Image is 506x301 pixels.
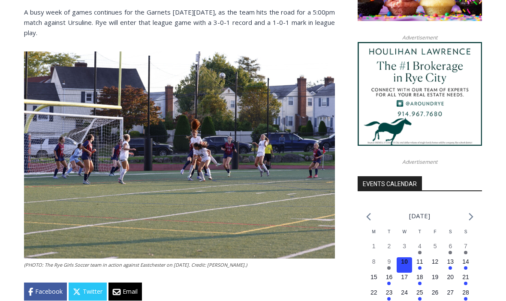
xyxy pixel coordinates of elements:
h2: Events Calendar [358,176,422,191]
em: Has events [418,282,422,285]
time: 19 [432,274,439,280]
time: 20 [447,274,454,280]
time: 6 [449,243,452,250]
time: 5 [434,243,437,250]
time: 9 [388,258,391,265]
button: 1 [366,242,382,257]
button: 18 Has events [412,273,428,288]
time: 8 [372,258,376,265]
span: Advertisement [394,33,446,42]
span: T [388,229,390,234]
time: 3 [403,243,406,250]
button: 9 Has events [382,257,397,273]
time: 18 [416,274,423,280]
div: Saturday [443,229,458,242]
button: 10 [397,257,412,273]
span: M [372,229,376,234]
div: Thursday [412,229,428,242]
em: Has events [464,297,467,301]
img: (PHOTO: The Rye Girls Soccer team in action against Eastchester on September 9, 2025. Credit: Alv... [24,51,335,259]
span: T [419,229,421,234]
button: 14 Has events [458,257,473,273]
div: Monday [366,229,382,242]
span: S [449,229,452,234]
time: 27 [447,289,454,296]
button: 12 [428,257,443,273]
time: 28 [462,289,469,296]
span: Intern @ [DOMAIN_NAME] [224,85,398,105]
time: 1 [372,243,376,250]
button: 2 [382,242,397,257]
button: 4 Has events [412,242,428,257]
time: 15 [370,274,377,280]
span: Open Tues. - Sun. [PHONE_NUMBER] [3,88,84,121]
a: Facebook [24,283,67,301]
em: Has events [464,282,467,285]
span: F [434,229,437,234]
button: 19 [428,273,443,288]
a: Email [108,283,142,301]
time: 13 [447,258,454,265]
div: "We would have speakers with experience in local journalism speak to us about their experiences a... [217,0,405,83]
button: 21 Has events [458,273,473,288]
div: Sunday [458,229,473,242]
em: Has events [464,251,467,254]
em: Has events [387,266,391,270]
button: 6 Has events [443,242,458,257]
div: Wednesday [397,229,412,242]
button: 20 [443,273,458,288]
time: 7 [464,243,467,250]
time: 17 [401,274,408,280]
div: Tuesday [382,229,397,242]
span: Advertisement [394,158,446,166]
time: 21 [462,274,469,280]
a: Next month [469,213,473,221]
button: 17 [397,273,412,288]
em: Has events [418,251,422,254]
li: [DATE] [409,210,430,222]
em: Has events [387,282,391,285]
time: 12 [432,258,439,265]
em: Has events [449,266,452,270]
time: 2 [388,243,391,250]
button: 13 Has events [443,257,458,273]
em: Has events [449,251,452,254]
a: Previous month [366,213,371,221]
div: Friday [428,229,443,242]
p: A busy week of games continues for the Garnets [DATE][DATE], as the team hits the road for a 5:00... [24,7,335,38]
button: 11 Has events [412,257,428,273]
figcaption: (PHOTO: The Rye Girls Soccer team in action against Eastchester on [DATE]. Credit: [PERSON_NAME].) [24,261,335,269]
time: 11 [416,258,423,265]
span: W [402,229,406,234]
time: 26 [432,289,439,296]
button: 5 [428,242,443,257]
img: Houlihan Lawrence The #1 Brokerage in Rye City [358,42,482,146]
time: 4 [418,243,422,250]
a: Twitter [69,283,107,301]
button: 16 Has events [382,273,397,288]
time: 16 [386,274,393,280]
span: S [464,229,467,234]
time: 10 [401,258,408,265]
time: 22 [370,289,377,296]
time: 24 [401,289,408,296]
time: 23 [386,289,393,296]
a: Intern @ [DOMAIN_NAME] [206,83,416,107]
div: Located at [STREET_ADDRESS][PERSON_NAME] [88,54,122,102]
button: 8 [366,257,382,273]
em: Has events [418,297,422,301]
time: 14 [462,258,469,265]
button: 3 [397,242,412,257]
em: Has events [464,266,467,270]
button: 7 Has events [458,242,473,257]
em: Has events [387,297,391,301]
button: 15 [366,273,382,288]
time: 25 [416,289,423,296]
a: Open Tues. - Sun. [PHONE_NUMBER] [0,86,86,107]
em: Has events [418,266,422,270]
